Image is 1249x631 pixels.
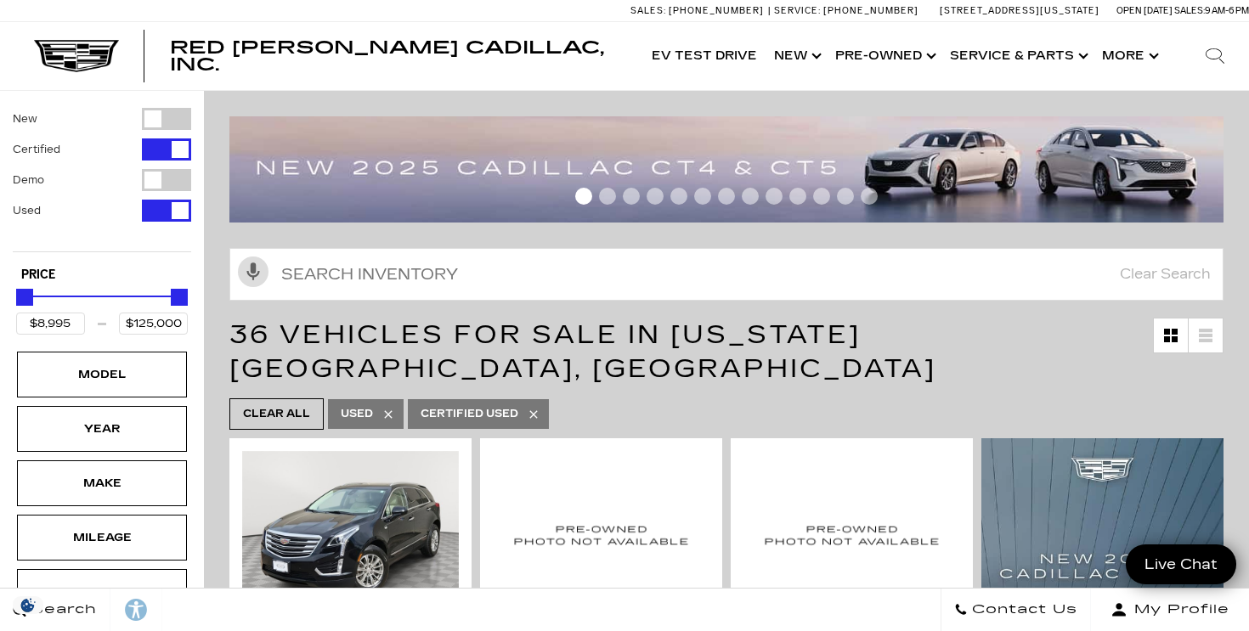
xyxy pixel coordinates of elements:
[599,188,616,205] span: Go to slide 2
[647,188,664,205] span: Go to slide 4
[789,188,806,205] span: Go to slide 10
[837,188,854,205] span: Go to slide 12
[623,188,640,205] span: Go to slide 3
[1094,22,1164,90] button: More
[26,598,97,622] span: Search
[229,319,936,384] span: 36 Vehicles for Sale in [US_STATE][GEOGRAPHIC_DATA], [GEOGRAPHIC_DATA]
[694,188,711,205] span: Go to slide 6
[1091,589,1249,631] button: Open user profile menu
[170,37,604,75] span: Red [PERSON_NAME] Cadillac, Inc.
[1116,5,1173,16] span: Open [DATE]
[766,188,783,205] span: Go to slide 9
[1174,5,1205,16] span: Sales:
[670,188,687,205] span: Go to slide 5
[8,596,48,614] img: Opt-Out Icon
[229,116,1224,223] img: 2507-july-ct-offer-09
[941,589,1091,631] a: Contact Us
[229,248,1224,301] input: Search Inventory
[813,188,830,205] span: Go to slide 11
[17,460,187,506] div: MakeMake
[766,22,827,90] a: New
[34,40,119,72] img: Cadillac Dark Logo with Cadillac White Text
[59,583,144,601] div: Engine
[59,528,144,547] div: Mileage
[59,474,144,493] div: Make
[13,172,44,189] label: Demo
[13,141,60,158] label: Certified
[17,352,187,397] div: ModelModel
[171,289,188,306] div: Maximum Price
[1136,555,1226,574] span: Live Chat
[21,268,183,283] h5: Price
[827,22,941,90] a: Pre-Owned
[16,289,33,306] div: Minimum Price
[968,598,1077,622] span: Contact Us
[1205,5,1249,16] span: 9 AM-6 PM
[768,6,923,15] a: Service: [PHONE_NUMBER]
[13,108,191,251] div: Filter by Vehicle Type
[774,5,821,16] span: Service:
[341,403,373,425] span: Used
[8,596,48,614] section: Click to Open Cookie Consent Modal
[170,39,626,73] a: Red [PERSON_NAME] Cadillac, Inc.
[1127,598,1229,622] span: My Profile
[643,22,766,90] a: EV Test Drive
[238,256,268,287] svg: Click to toggle on voice search
[59,420,144,438] div: Year
[17,515,187,561] div: MileageMileage
[13,202,41,219] label: Used
[493,451,709,618] img: 2019 Cadillac XT4 AWD Premium Luxury
[421,403,518,425] span: Certified Used
[823,5,918,16] span: [PHONE_NUMBER]
[941,22,1094,90] a: Service & Parts
[940,5,1099,16] a: [STREET_ADDRESS][US_STATE]
[742,188,759,205] span: Go to slide 8
[16,283,188,335] div: Price
[861,188,878,205] span: Go to slide 13
[575,188,592,205] span: Go to slide 1
[13,110,37,127] label: New
[630,5,666,16] span: Sales:
[17,406,187,452] div: YearYear
[17,569,187,615] div: EngineEngine
[630,6,768,15] a: Sales: [PHONE_NUMBER]
[669,5,764,16] span: [PHONE_NUMBER]
[119,313,188,335] input: Maximum
[1126,544,1236,584] a: Live Chat
[59,365,144,384] div: Model
[718,188,735,205] span: Go to slide 7
[242,451,459,613] img: 2018 Cadillac XT5 Luxury AWD
[16,313,85,335] input: Minimum
[243,403,310,425] span: Clear All
[743,451,960,618] img: 2019 Cadillac XT4 AWD Premium Luxury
